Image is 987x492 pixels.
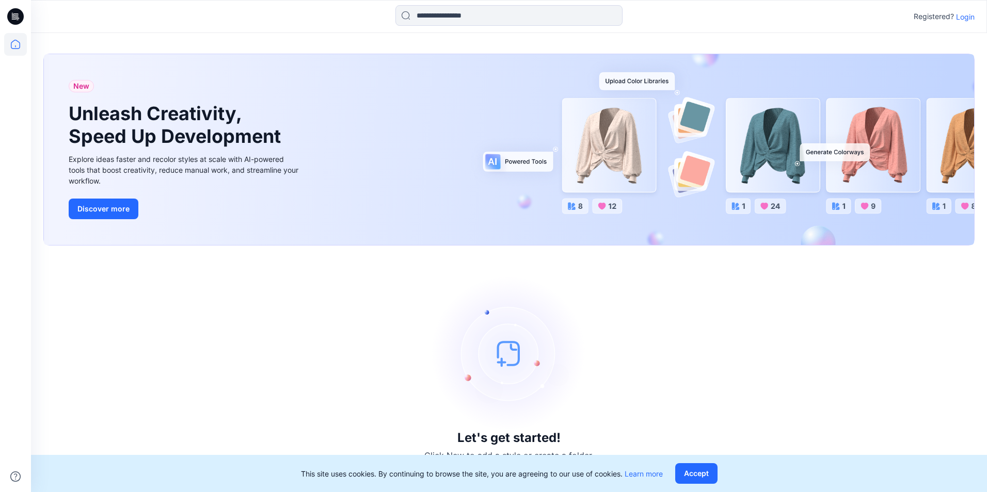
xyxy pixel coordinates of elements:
p: Click New to add a style or create a folder. [424,449,594,462]
img: empty-state-image.svg [432,276,586,431]
button: Accept [675,463,718,484]
h3: Let's get started! [457,431,561,445]
p: Login [956,11,975,22]
p: This site uses cookies. By continuing to browse the site, you are agreeing to our use of cookies. [301,468,663,479]
h1: Unleash Creativity, Speed Up Development [69,103,285,147]
button: Discover more [69,199,138,219]
a: Learn more [625,469,663,478]
p: Registered? [914,10,954,23]
a: Discover more [69,199,301,219]
div: Explore ideas faster and recolor styles at scale with AI-powered tools that boost creativity, red... [69,154,301,186]
span: New [73,80,89,92]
